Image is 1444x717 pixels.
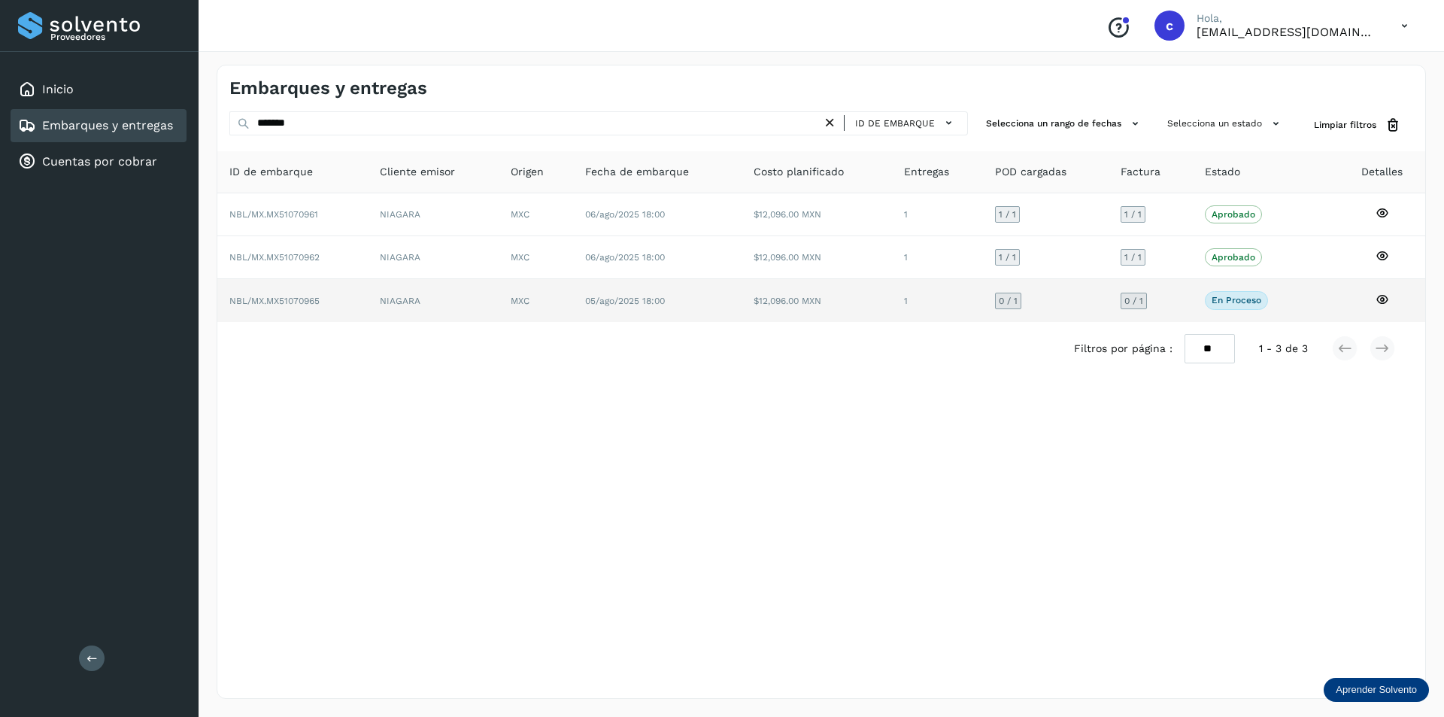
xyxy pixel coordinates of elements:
div: Inicio [11,73,187,106]
span: 1 - 3 de 3 [1259,341,1308,357]
button: Selecciona un rango de fechas [980,111,1149,136]
td: $12,096.00 MXN [742,236,892,279]
span: 06/ago/2025 18:00 [585,209,665,220]
div: Aprender Solvento [1324,678,1429,702]
p: carlosvazqueztgc@gmail.com [1197,25,1377,39]
button: Limpiar filtros [1302,111,1413,139]
p: Aprender Solvento [1336,684,1417,696]
td: 1 [892,193,983,236]
span: POD cargadas [995,164,1066,180]
div: Cuentas por cobrar [11,145,187,178]
span: 1 / 1 [999,253,1016,262]
td: 1 [892,236,983,279]
h4: Embarques y entregas [229,77,427,99]
span: 06/ago/2025 18:00 [585,252,665,263]
span: Costo planificado [754,164,844,180]
span: NBL/MX.MX51070962 [229,252,320,263]
span: Filtros por página : [1074,341,1172,357]
td: 1 [892,279,983,321]
p: Proveedores [50,32,180,42]
td: MXC [499,236,574,279]
td: NIAGARA [368,236,499,279]
div: Embarques y entregas [11,109,187,142]
span: Factura [1121,164,1160,180]
td: NIAGARA [368,193,499,236]
span: Fecha de embarque [585,164,689,180]
p: Aprobado [1212,209,1255,220]
span: ID de embarque [229,164,313,180]
a: Cuentas por cobrar [42,154,157,169]
td: $12,096.00 MXN [742,193,892,236]
span: NBL/MX.MX51070961 [229,209,318,220]
span: Detalles [1361,164,1403,180]
span: 0 / 1 [1124,296,1143,305]
td: NIAGARA [368,279,499,321]
span: 0 / 1 [999,296,1018,305]
a: Inicio [42,82,74,96]
span: Cliente emisor [380,164,455,180]
span: Estado [1205,164,1240,180]
td: MXC [499,193,574,236]
span: Origen [511,164,544,180]
button: ID de embarque [851,112,961,134]
span: 1 / 1 [999,210,1016,219]
span: Limpiar filtros [1314,118,1376,132]
span: 1 / 1 [1124,210,1142,219]
p: En proceso [1212,295,1261,305]
a: Embarques y entregas [42,118,173,132]
span: NBL/MX.MX51070965 [229,296,320,306]
p: Hola, [1197,12,1377,25]
td: $12,096.00 MXN [742,279,892,321]
span: 05/ago/2025 18:00 [585,296,665,306]
span: ID de embarque [855,117,935,130]
p: Aprobado [1212,252,1255,263]
td: MXC [499,279,574,321]
span: 1 / 1 [1124,253,1142,262]
button: Selecciona un estado [1161,111,1290,136]
span: Entregas [904,164,949,180]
